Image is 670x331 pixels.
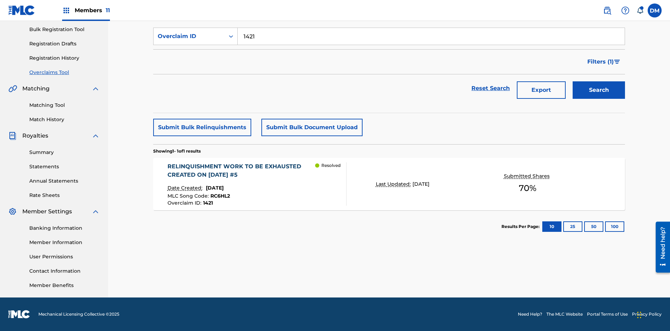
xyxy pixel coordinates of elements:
span: Member Settings [22,207,72,216]
span: Filters ( 1 ) [587,58,614,66]
a: Annual Statements [29,177,100,185]
a: Portal Terms of Use [587,311,628,317]
img: Top Rightsholders [62,6,70,15]
p: Resolved [321,162,341,169]
p: Showing 1 - 1 of 1 results [153,148,201,154]
iframe: Chat Widget [635,297,670,331]
span: 70 % [519,182,536,194]
p: Results Per Page: [501,223,541,230]
p: Submitted Shares [504,172,551,180]
img: filter [614,60,620,64]
a: Public Search [600,3,614,17]
p: Last Updated: [376,181,412,188]
img: expand [91,132,100,140]
a: Need Help? [518,311,542,317]
button: Submit Bulk Relinquishments [153,119,251,136]
span: RC6HL2 [210,193,230,199]
a: The MLC Website [546,311,583,317]
a: Rate Sheets [29,192,100,199]
a: Privacy Policy [632,311,662,317]
img: Matching [8,84,17,93]
img: help [621,6,630,15]
span: MLC Song Code : [167,193,210,199]
div: RELINQUISHMENT WORK TO BE EXHAUSTED CREATED ON [DATE] #5 [167,162,315,179]
iframe: Resource Center [650,219,670,276]
a: RELINQUISHMENT WORK TO BE EXHAUSTED CREATED ON [DATE] #5Date Created:[DATE]MLC Song Code:RC6HL2Ov... [153,158,625,210]
form: Search Form [153,28,625,102]
button: 10 [542,221,561,232]
div: Drag [637,304,641,325]
a: Bulk Registration Tool [29,26,100,33]
span: 1421 [203,200,213,206]
a: Registration History [29,54,100,62]
a: User Permissions [29,253,100,260]
a: Matching Tool [29,102,100,109]
a: Reset Search [468,81,513,96]
a: Summary [29,149,100,156]
p: Date Created: [167,184,204,192]
span: Members [75,6,110,14]
span: [DATE] [206,185,224,191]
div: Help [618,3,632,17]
img: Member Settings [8,207,17,216]
button: Search [573,81,625,99]
button: Filters (1) [583,53,625,71]
button: Submit Bulk Document Upload [261,119,363,136]
span: 11 [106,7,110,14]
a: Match History [29,116,100,123]
div: Overclaim ID [158,32,221,41]
div: Notifications [636,7,643,14]
a: Member Benefits [29,282,100,289]
a: Member Information [29,239,100,246]
div: User Menu [648,3,662,17]
span: Mechanical Licensing Collective © 2025 [38,311,119,317]
button: 25 [563,221,582,232]
button: 100 [605,221,624,232]
img: logo [8,310,30,318]
img: Royalties [8,132,17,140]
button: 50 [584,221,603,232]
span: Overclaim ID : [167,200,203,206]
a: Overclaims Tool [29,69,100,76]
a: Banking Information [29,225,100,232]
a: Registration Drafts [29,40,100,47]
img: expand [91,84,100,93]
img: search [603,6,611,15]
span: [DATE] [412,181,430,187]
a: Contact Information [29,267,100,275]
img: expand [91,207,100,216]
a: Statements [29,163,100,170]
img: MLC Logo [8,5,35,15]
span: Royalties [22,132,48,140]
button: Export [517,81,566,99]
span: Matching [22,84,50,93]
